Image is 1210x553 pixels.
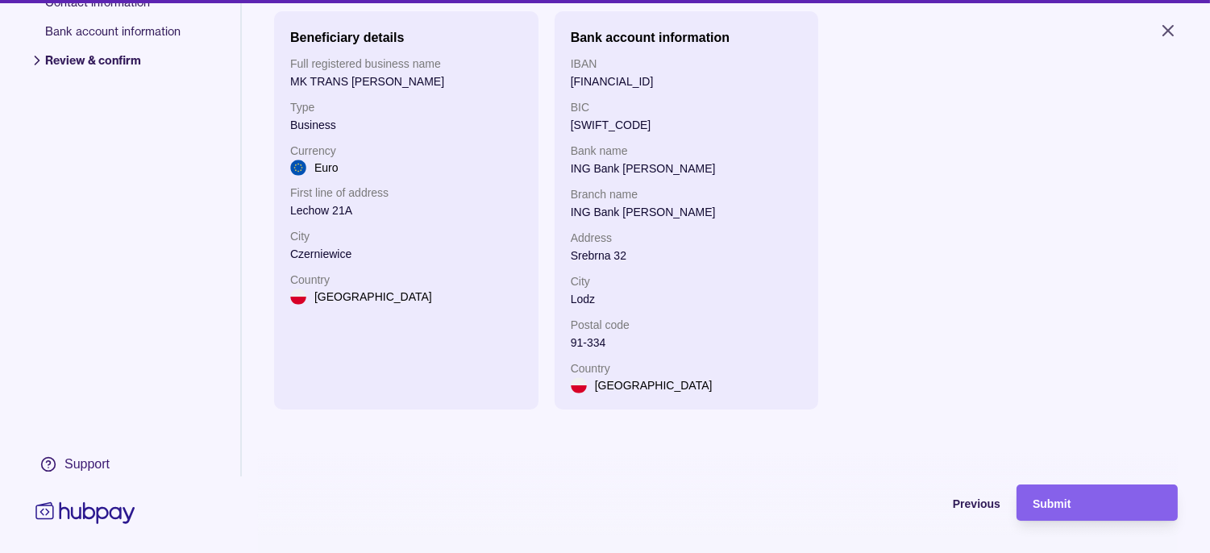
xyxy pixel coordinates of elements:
[45,23,181,52] span: Bank account information
[571,272,803,290] p: City
[290,98,522,116] p: Type
[290,142,522,160] p: Currency
[571,334,803,351] p: 91-334
[571,290,803,308] p: Lodz
[571,160,803,177] p: ING Bank [PERSON_NAME]
[595,376,713,394] p: [GEOGRAPHIC_DATA]
[571,142,803,160] p: Bank name
[571,55,803,73] p: IBAN
[571,31,730,44] h2: Bank account information
[571,98,803,116] p: BIC
[290,289,306,305] img: pl
[1017,484,1178,521] button: Submit
[571,247,803,264] p: Srebrna 32
[571,203,803,221] p: ING Bank [PERSON_NAME]
[290,116,522,134] p: Business
[571,229,803,247] p: Address
[290,31,404,44] h2: Beneficiary details
[314,159,339,177] p: Euro
[290,160,306,176] img: eu
[290,184,522,202] p: First line of address
[290,271,522,289] p: Country
[571,73,803,90] p: [FINANCIAL_ID]
[64,455,110,473] div: Support
[571,360,803,377] p: Country
[290,73,522,90] p: MK TRANS [PERSON_NAME]
[571,185,803,203] p: Branch name
[290,245,522,263] p: Czerniewice
[839,484,1000,521] button: Previous
[571,316,803,334] p: Postal code
[571,116,803,134] p: [SWIFT_CODE]
[953,497,1000,510] span: Previous
[314,288,432,306] p: [GEOGRAPHIC_DATA]
[571,377,587,393] img: pl
[45,52,181,81] span: Review & confirm
[290,202,522,219] p: Lechow 21A
[32,447,139,481] a: Support
[1139,13,1197,48] button: Close
[290,227,522,245] p: City
[1033,497,1071,510] span: Submit
[290,55,522,73] p: Full registered business name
